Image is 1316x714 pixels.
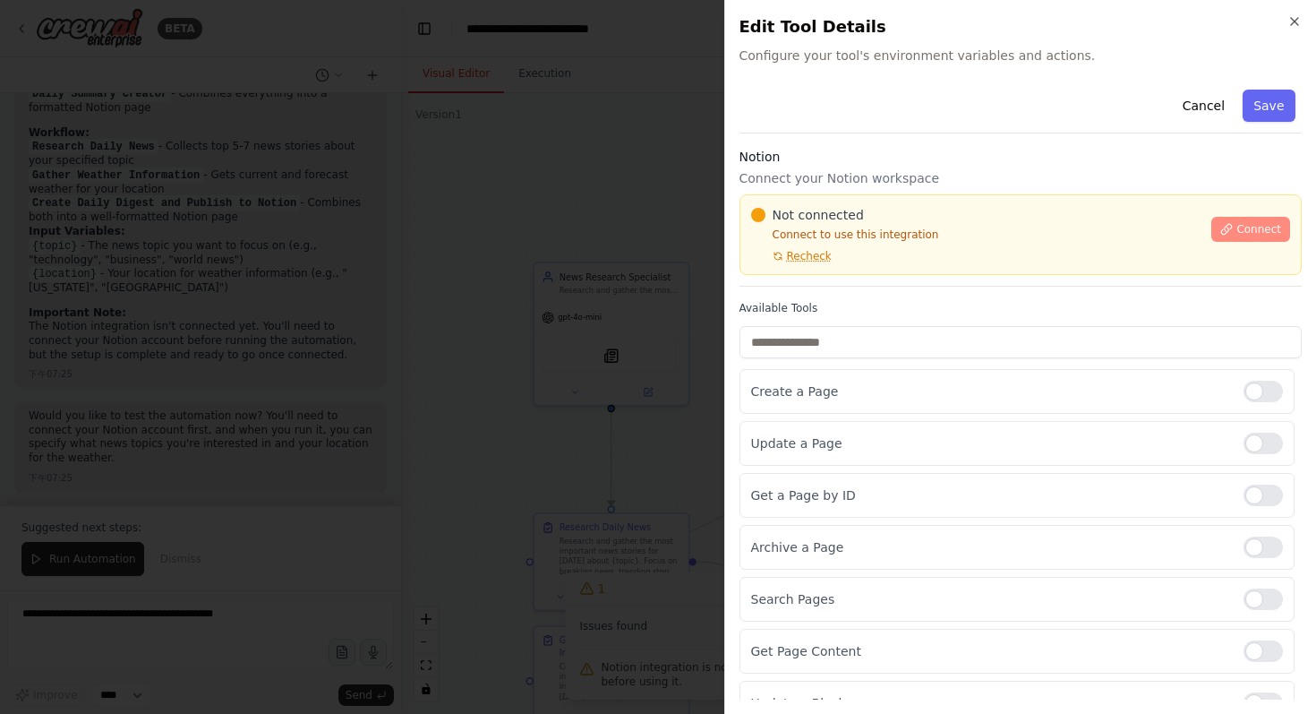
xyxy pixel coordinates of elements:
[773,206,864,224] span: Not connected
[739,47,1303,65] span: Configure your tool's environment variables and actions.
[1236,222,1281,237] span: Connect
[751,434,1230,452] p: Update a Page
[751,642,1230,660] p: Get Page Content
[739,148,1303,166] h3: Notion
[751,249,832,263] button: Recheck
[751,228,1201,242] p: Connect to use this integration
[751,383,1230,400] p: Create a Page
[739,169,1303,187] p: Connect your Notion workspace
[1171,90,1235,122] button: Cancel
[1243,90,1295,122] button: Save
[739,14,1303,39] h2: Edit Tool Details
[751,486,1230,504] p: Get a Page by ID
[787,249,832,263] span: Recheck
[1211,217,1290,242] button: Connect
[751,538,1230,556] p: Archive a Page
[751,694,1230,712] p: Update a Block
[739,301,1303,315] label: Available Tools
[751,590,1230,608] p: Search Pages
